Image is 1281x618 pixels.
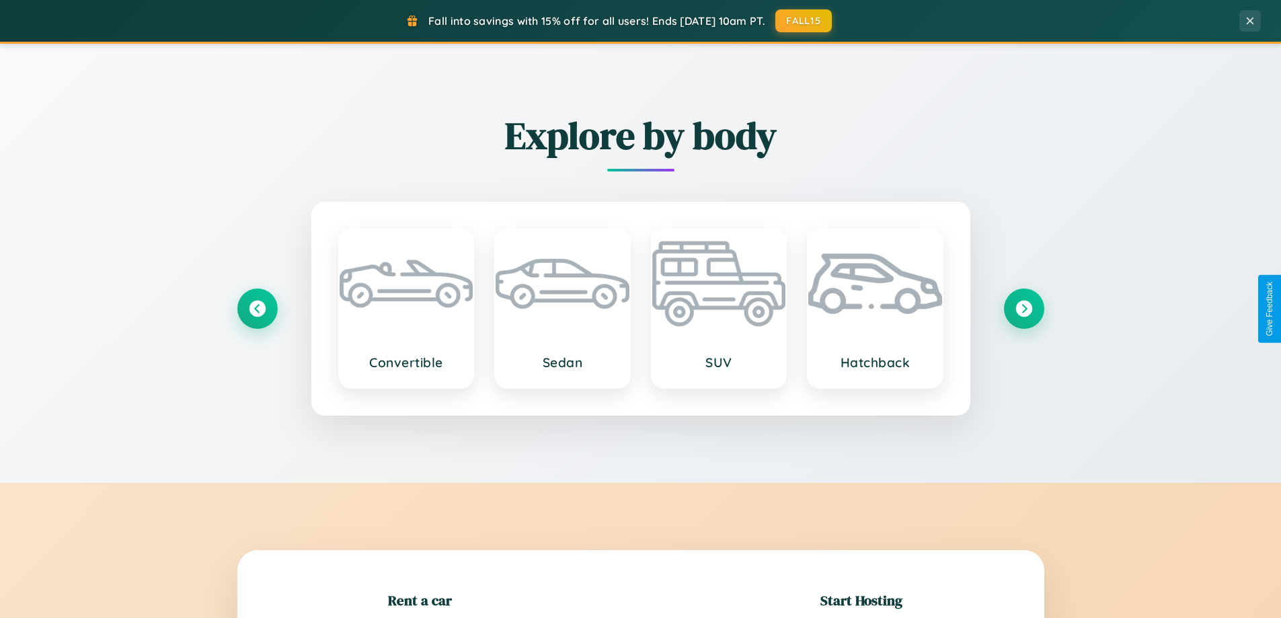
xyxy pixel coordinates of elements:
[353,354,460,371] h3: Convertible
[237,110,1044,161] h2: Explore by body
[509,354,616,371] h3: Sedan
[388,590,452,610] h2: Rent a car
[428,14,765,28] span: Fall into savings with 15% off for all users! Ends [DATE] 10am PT.
[666,354,773,371] h3: SUV
[1265,282,1274,336] div: Give Feedback
[822,354,929,371] h3: Hatchback
[775,9,832,32] button: FALL15
[820,590,902,610] h2: Start Hosting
